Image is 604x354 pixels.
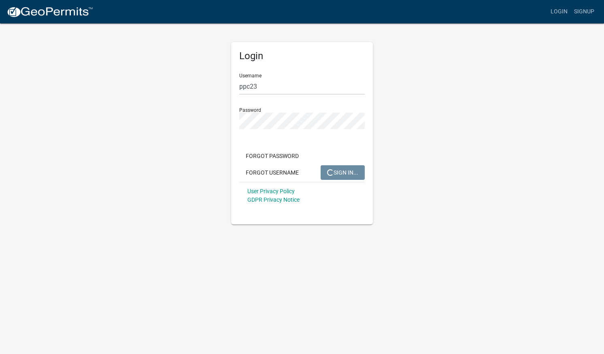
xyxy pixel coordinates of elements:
button: SIGN IN... [321,165,365,180]
a: Signup [571,4,598,19]
span: SIGN IN... [327,169,358,175]
button: Forgot Password [239,149,305,163]
a: GDPR Privacy Notice [247,196,300,203]
a: Login [547,4,571,19]
a: User Privacy Policy [247,188,295,194]
button: Forgot Username [239,165,305,180]
h5: Login [239,50,365,62]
